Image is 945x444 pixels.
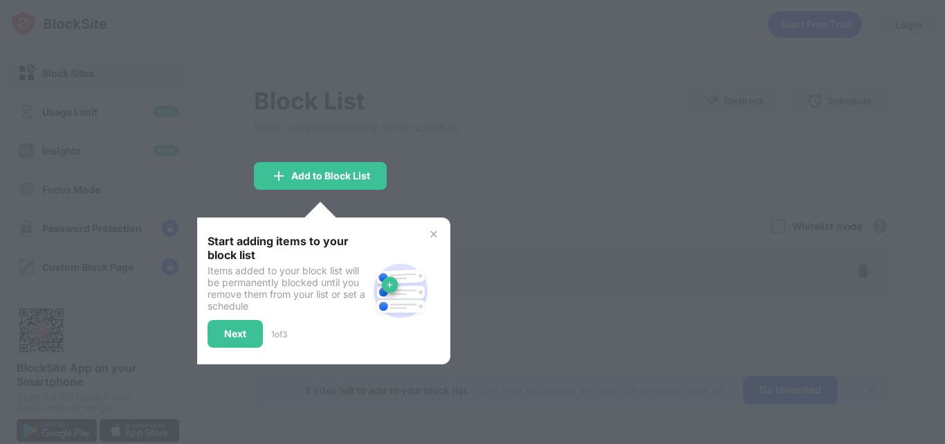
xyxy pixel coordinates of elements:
div: Start adding items to your block list [208,234,367,262]
div: Next [224,328,246,339]
div: Add to Block List [291,170,370,181]
img: x-button.svg [428,229,439,240]
div: Items added to your block list will be permanently blocked until you remove them from your list o... [208,265,367,312]
div: 1 of 3 [271,329,287,339]
img: block-site.svg [367,258,434,324]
